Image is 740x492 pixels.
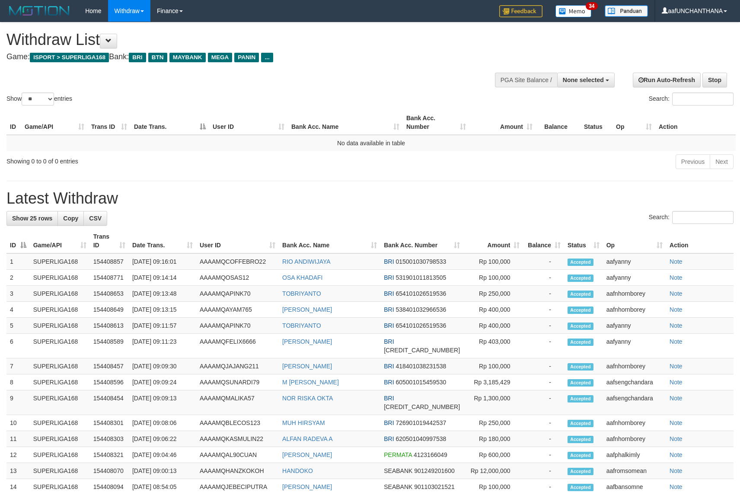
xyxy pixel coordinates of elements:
[612,110,655,135] th: Op: activate to sort column ascending
[6,93,72,105] label: Show entries
[129,463,196,479] td: [DATE] 09:00:13
[670,322,683,329] a: Note
[670,419,683,426] a: Note
[670,338,683,345] a: Note
[523,447,564,463] td: -
[196,270,279,286] td: AAAAMQOSAS12
[148,53,167,62] span: BTN
[30,463,90,479] td: SUPERLIGA168
[129,374,196,390] td: [DATE] 09:09:24
[30,302,90,318] td: SUPERLIGA168
[384,483,412,490] span: SEABANK
[463,286,523,302] td: Rp 250,000
[30,415,90,431] td: SUPERLIGA168
[523,270,564,286] td: -
[384,435,394,442] span: BRI
[384,306,394,313] span: BRI
[30,447,90,463] td: SUPERLIGA168
[568,259,593,266] span: Accepted
[6,302,30,318] td: 4
[523,374,564,390] td: -
[21,110,88,135] th: Game/API: activate to sort column ascending
[234,53,259,62] span: PANIN
[523,390,564,415] td: -
[384,451,412,458] span: PERMATA
[523,318,564,334] td: -
[396,363,446,370] span: Copy 418401038231538 to clipboard
[403,110,469,135] th: Bank Acc. Number: activate to sort column ascending
[396,258,446,265] span: Copy 015001030798533 to clipboard
[384,395,394,402] span: BRI
[603,318,666,334] td: aafyanny
[30,390,90,415] td: SUPERLIGA168
[568,420,593,427] span: Accepted
[129,253,196,270] td: [DATE] 09:16:01
[702,73,727,87] a: Stop
[581,110,612,135] th: Status
[568,452,593,459] span: Accepted
[568,436,593,443] span: Accepted
[90,374,129,390] td: 154408596
[568,363,593,371] span: Accepted
[670,395,683,402] a: Note
[536,110,581,135] th: Balance
[670,379,683,386] a: Note
[6,334,30,358] td: 6
[463,318,523,334] td: Rp 400,000
[523,302,564,318] td: -
[603,447,666,463] td: aafphalkimly
[90,415,129,431] td: 154408301
[83,211,107,226] a: CSV
[670,467,683,474] a: Note
[282,274,322,281] a: OSA KHADAFI
[670,363,683,370] a: Note
[261,53,273,62] span: ...
[523,431,564,447] td: -
[396,306,446,313] span: Copy 538401032966536 to clipboard
[90,229,129,253] th: Trans ID: activate to sort column ascending
[282,419,325,426] a: MUH HIRSYAM
[6,135,736,151] td: No data available in table
[6,374,30,390] td: 8
[463,358,523,374] td: Rp 100,000
[523,229,564,253] th: Balance: activate to sort column ascending
[649,93,734,105] label: Search:
[710,154,734,169] a: Next
[196,447,279,463] td: AAAAMQAL90CUAN
[6,415,30,431] td: 10
[396,379,446,386] span: Copy 605001015459530 to clipboard
[396,274,446,281] span: Copy 531901011813505 to clipboard
[396,419,446,426] span: Copy 726901019442537 to clipboard
[568,307,593,314] span: Accepted
[396,322,446,329] span: Copy 654101026519536 to clipboard
[30,286,90,302] td: SUPERLIGA168
[523,463,564,479] td: -
[568,395,593,403] span: Accepted
[196,415,279,431] td: AAAAMQBLECOS123
[676,154,710,169] a: Previous
[282,467,313,474] a: HANDOKO
[396,435,446,442] span: Copy 620501040997538 to clipboard
[129,334,196,358] td: [DATE] 09:11:23
[463,415,523,431] td: Rp 250,000
[463,431,523,447] td: Rp 180,000
[88,110,131,135] th: Trans ID: activate to sort column ascending
[30,53,109,62] span: ISPORT > SUPERLIGA168
[90,270,129,286] td: 154408771
[30,334,90,358] td: SUPERLIGA168
[129,390,196,415] td: [DATE] 09:09:13
[6,270,30,286] td: 2
[90,358,129,374] td: 154408457
[282,483,332,490] a: [PERSON_NAME]
[6,390,30,415] td: 9
[6,110,21,135] th: ID
[196,358,279,374] td: AAAAMQJAJANG211
[670,483,683,490] a: Note
[131,110,209,135] th: Date Trans.: activate to sort column descending
[463,270,523,286] td: Rp 100,000
[384,403,460,410] span: Copy 602001004818506 to clipboard
[384,258,394,265] span: BRI
[563,77,604,83] span: None selected
[6,447,30,463] td: 12
[90,390,129,415] td: 154408454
